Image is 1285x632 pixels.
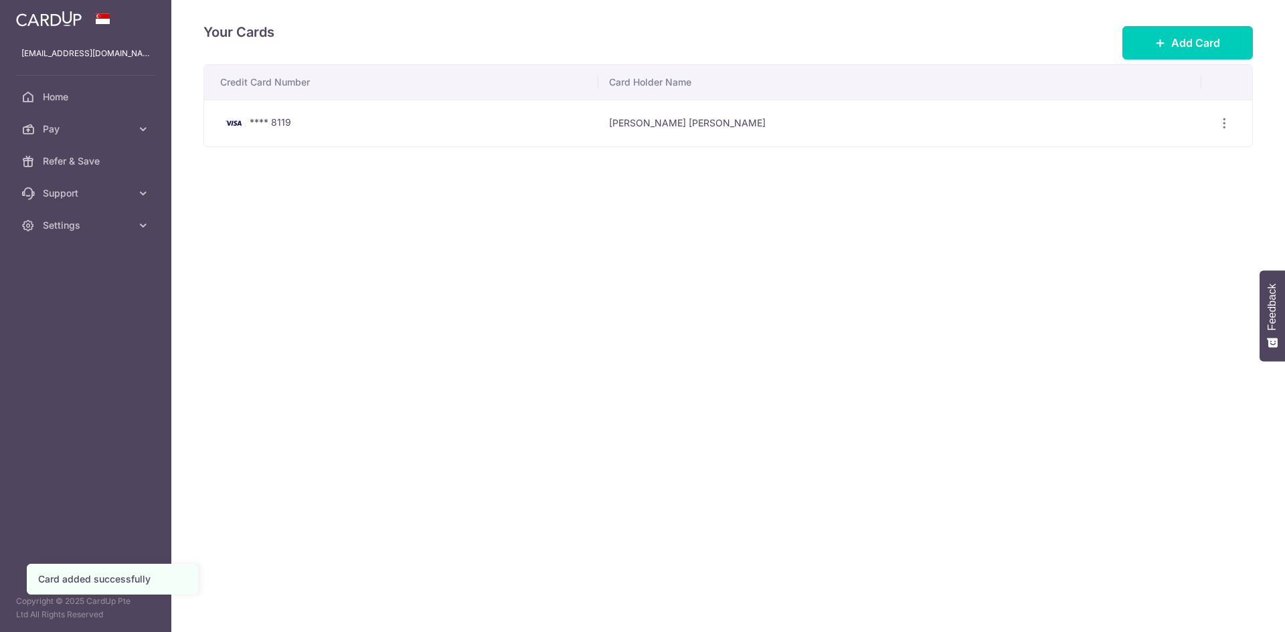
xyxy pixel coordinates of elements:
span: Feedback [1266,284,1278,330]
th: Card Holder Name [598,65,1201,100]
th: Credit Card Number [204,65,598,100]
img: Bank Card [220,115,247,131]
span: Settings [43,219,131,232]
iframe: Opens a widget where you can find more information [1199,592,1272,625]
img: CardUp [16,11,82,27]
span: Pay [43,122,131,136]
span: Home [43,90,131,104]
button: Add Card [1122,26,1253,60]
p: [EMAIL_ADDRESS][DOMAIN_NAME] [21,47,150,60]
span: Support [43,187,131,200]
button: Feedback - Show survey [1260,270,1285,361]
span: Add Card [1171,35,1220,51]
span: Refer & Save [43,154,131,168]
td: [PERSON_NAME] [PERSON_NAME] [598,100,1201,146]
h4: Your Cards [203,21,274,43]
div: Card added successfully [38,572,187,586]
